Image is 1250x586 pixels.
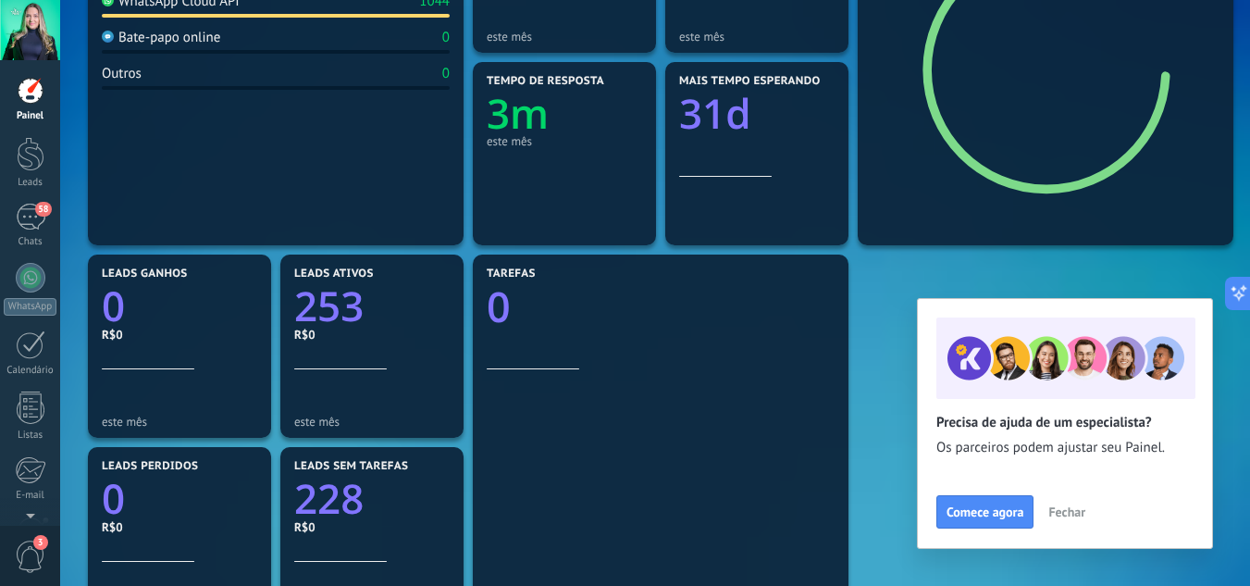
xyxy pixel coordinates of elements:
[294,278,364,333] text: 253
[4,430,57,442] div: Listas
[442,65,450,82] div: 0
[294,268,374,281] span: Leads ativos
[4,490,57,502] div: E-mail
[102,470,125,526] text: 0
[947,505,1023,518] span: Comece agora
[487,134,642,148] div: este mês
[102,268,188,281] span: Leads ganhos
[487,279,835,335] a: 0
[487,75,604,88] span: Tempo de resposta
[1040,498,1094,526] button: Fechar
[294,470,450,526] a: 228
[102,29,220,46] div: Bate-papo online
[294,519,450,535] div: R$0
[102,415,257,429] div: este mês
[35,202,51,217] span: 58
[487,268,536,281] span: Tarefas
[679,30,835,44] div: este mês
[102,519,257,535] div: R$0
[102,278,125,333] text: 0
[33,535,48,550] span: 3
[936,439,1194,457] span: Os parceiros podem ajustar seu Painel.
[679,85,751,141] text: 31d
[936,414,1194,431] h2: Precisa de ajuda de um especialista?
[102,460,198,473] span: Leads perdidos
[487,30,642,44] div: este mês
[102,65,142,82] div: Outros
[294,470,364,526] text: 228
[4,177,57,189] div: Leads
[294,415,450,429] div: este mês
[102,31,114,43] img: Bate-papo online
[294,278,450,333] a: 253
[102,278,257,333] a: 0
[442,29,450,46] div: 0
[4,236,57,248] div: Chats
[487,85,549,141] text: 3m
[679,85,835,141] a: 31d
[679,75,821,88] span: Mais tempo esperando
[1048,505,1085,518] span: Fechar
[487,279,511,335] text: 0
[294,460,408,473] span: Leads sem tarefas
[294,327,450,343] div: R$0
[4,365,57,377] div: Calendário
[102,470,257,526] a: 0
[936,495,1033,529] button: Comece agora
[4,298,56,316] div: WhatsApp
[4,110,57,122] div: Painel
[102,327,257,343] div: R$0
